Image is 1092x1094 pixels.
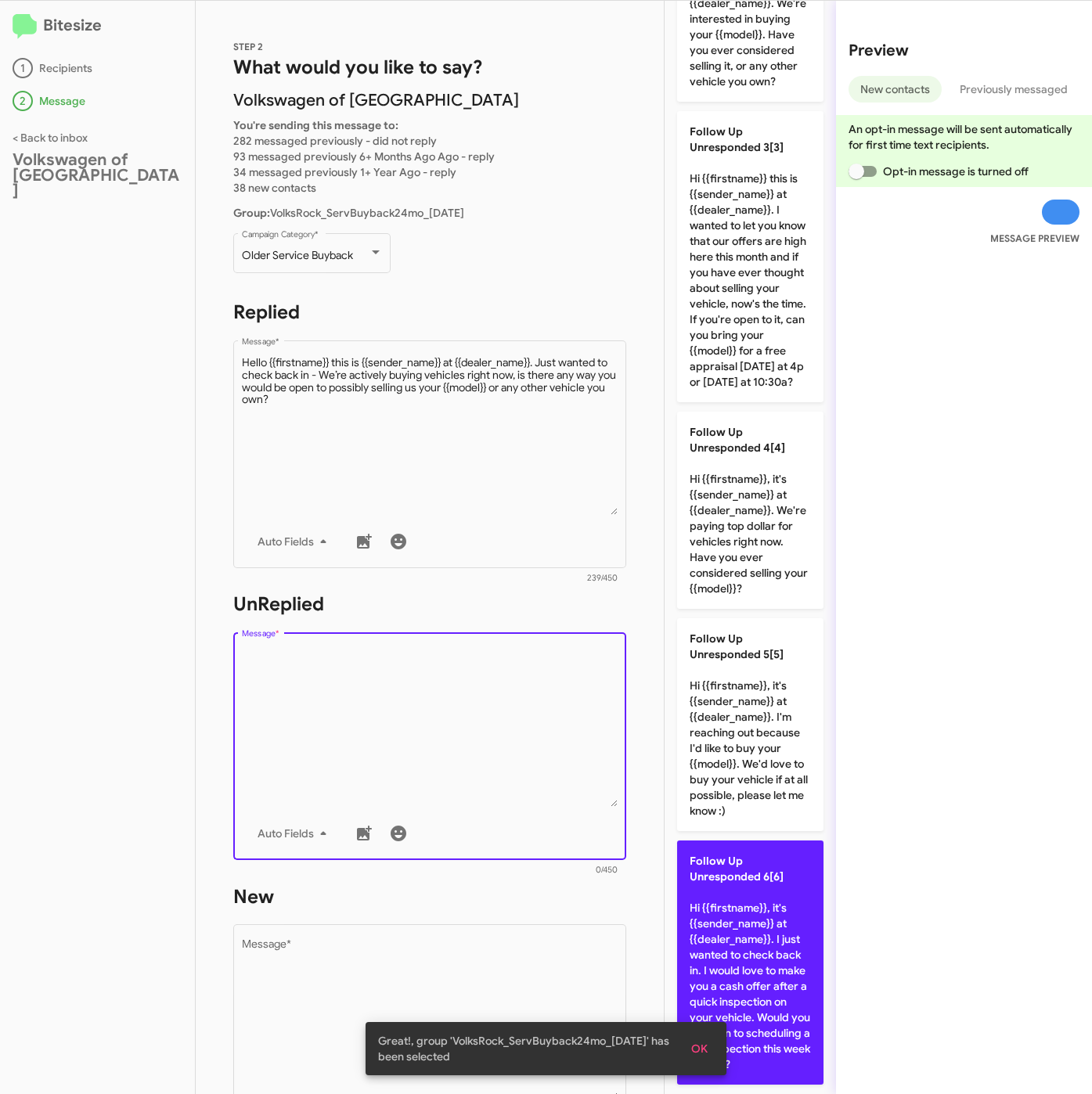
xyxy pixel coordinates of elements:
span: Previously messaged [960,76,1068,103]
p: Hi {{firstname}}, it's {{sender_name}} at {{dealer_name}}. I'm reaching out because I'd like to b... [677,618,824,831]
span: OK [691,1035,708,1063]
h1: UnReplied [233,592,626,617]
button: Auto Fields [245,819,345,847]
div: Recipients [13,58,182,78]
div: 1 [13,58,33,78]
span: 282 messaged previously - did not reply [233,134,437,148]
button: New contacts [849,76,942,103]
p: Hi {{firstname}} this is {{sender_name}} at {{dealer_name}}. I wanted to let you know that our of... [677,111,824,402]
div: 2 [13,91,33,111]
p: Hi {{firstname}}, it's {{sender_name}} at {{dealer_name}}. I just wanted to check back in. I woul... [677,840,824,1085]
h2: Bitesize [13,13,182,39]
span: STEP 2 [233,41,263,52]
span: VolksRock_ServBuyback24mo_[DATE] [233,206,464,220]
span: Older Service Buyback [242,248,353,262]
h1: Replied [233,300,626,325]
small: MESSAGE PREVIEW [990,231,1079,247]
span: 38 new contacts [233,181,316,195]
b: You're sending this message to: [233,118,398,132]
span: Follow Up Unresponded 6[6] [690,854,784,883]
p: Volkswagen of [GEOGRAPHIC_DATA] [233,92,626,108]
span: 34 messaged previously 1+ Year Ago - reply [233,165,456,179]
span: 93 messaged previously 6+ Months Ago Ago - reply [233,149,495,164]
h2: Preview [849,38,1079,63]
a: < Back to inbox [13,131,88,145]
button: Auto Fields [245,527,345,556]
div: Message [13,91,182,111]
div: Volkswagen of [GEOGRAPHIC_DATA] [13,152,182,199]
p: An opt-in message will be sent automatically for first time text recipients. [849,121,1079,153]
h1: New [233,884,626,909]
mat-hint: 239/450 [587,574,618,583]
span: New contacts [860,76,930,103]
span: Follow Up Unresponded 3[3] [690,124,784,154]
h1: What would you like to say? [233,55,626,80]
span: Opt-in message is turned off [883,162,1029,181]
img: logo-minimal.svg [13,14,37,39]
button: OK [679,1035,720,1063]
span: Auto Fields [258,527,333,556]
p: Hi {{firstname}}, it's {{sender_name}} at {{dealer_name}}. We're paying top dollar for vehicles r... [677,412,824,609]
span: Great!, group 'VolksRock_ServBuyback24mo_[DATE]' has been selected [378,1033,672,1064]
button: Previously messaged [948,76,1079,103]
span: Auto Fields [258,819,333,847]
span: Follow Up Unresponded 4[4] [690,425,785,455]
mat-hint: 0/450 [596,865,618,875]
span: Follow Up Unresponded 5[5] [690,632,784,661]
b: Group: [233,206,270,220]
